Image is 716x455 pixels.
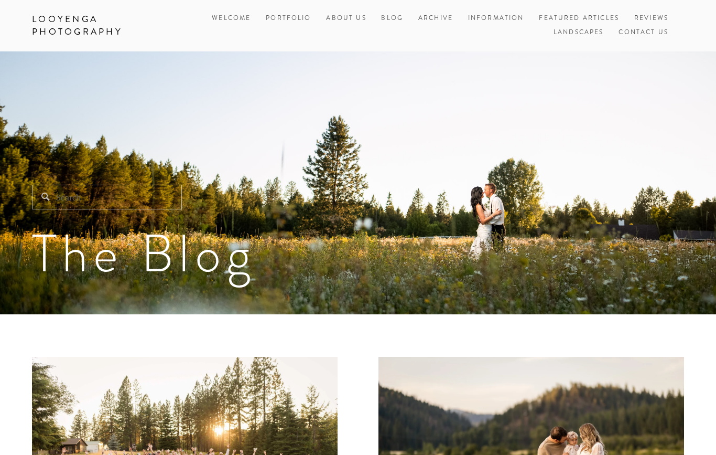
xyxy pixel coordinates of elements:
[212,12,251,26] a: Welcome
[619,26,668,40] a: Contact Us
[418,12,453,26] a: Archive
[468,14,524,23] a: Information
[326,12,366,26] a: About Us
[381,12,403,26] a: Blog
[32,227,684,280] h1: The Blog
[539,12,619,26] a: Featured Articles
[32,185,182,209] input: Search
[266,14,311,23] a: Portfolio
[24,10,172,41] a: Looyenga Photography
[554,26,604,40] a: Landscapes
[634,12,668,26] a: Reviews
